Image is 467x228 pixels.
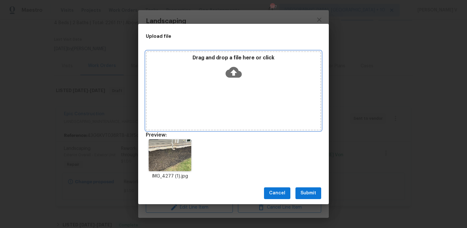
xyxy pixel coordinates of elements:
h2: Upload file [146,33,293,40]
button: Cancel [264,187,290,199]
button: Submit [295,187,321,199]
img: Z [149,139,191,171]
span: Cancel [269,189,285,197]
span: Submit [301,189,316,197]
p: Drag and drop a file here or click [147,55,320,61]
p: IMG_4277 (1).jpg [146,173,194,180]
